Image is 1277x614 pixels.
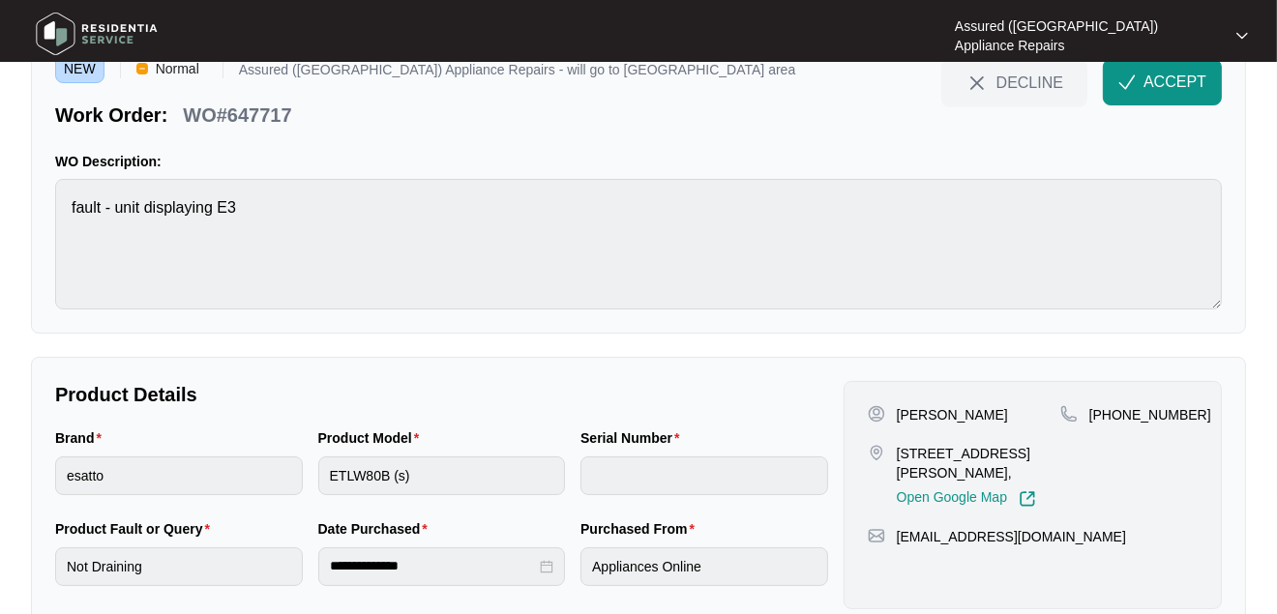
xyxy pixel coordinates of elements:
[330,556,537,576] input: Date Purchased
[580,519,702,539] label: Purchased From
[183,102,291,129] p: WO#647717
[580,428,687,448] label: Serial Number
[318,456,566,495] input: Product Model
[868,405,885,423] img: user-pin
[955,16,1219,55] p: Assured ([GEOGRAPHIC_DATA]) Appliance Repairs
[55,179,1222,309] textarea: fault - unit displaying E3
[1060,405,1078,423] img: map-pin
[1019,490,1036,508] img: Link-External
[868,444,885,461] img: map-pin
[1118,73,1136,91] img: check-Icon
[1143,71,1206,94] span: ACCEPT
[148,54,207,83] span: Normal
[55,102,167,129] p: Work Order:
[29,5,164,63] img: residentia service logo
[55,152,1222,171] p: WO Description:
[55,54,104,83] span: NEW
[897,444,1060,482] p: [STREET_ADDRESS][PERSON_NAME],
[868,527,885,544] img: map-pin
[897,405,1008,424] p: [PERSON_NAME]
[1103,59,1222,105] button: check-IconACCEPT
[1089,405,1211,424] p: [PHONE_NUMBER]
[941,59,1087,105] button: close-IconDECLINE
[55,519,218,539] label: Product Fault or Query
[55,428,109,448] label: Brand
[318,519,435,539] label: Date Purchased
[965,72,989,95] img: close-Icon
[580,456,828,495] input: Serial Number
[55,381,828,408] p: Product Details
[239,63,795,83] p: Assured ([GEOGRAPHIC_DATA]) Appliance Repairs - will go to [GEOGRAPHIC_DATA] area
[996,72,1063,93] span: DECLINE
[1236,31,1248,41] img: dropdown arrow
[55,547,303,586] input: Product Fault or Query
[580,547,828,586] input: Purchased From
[897,527,1126,546] p: [EMAIL_ADDRESS][DOMAIN_NAME]
[897,490,1036,508] a: Open Google Map
[136,63,148,74] img: Vercel Logo
[55,456,303,495] input: Brand
[318,428,428,448] label: Product Model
